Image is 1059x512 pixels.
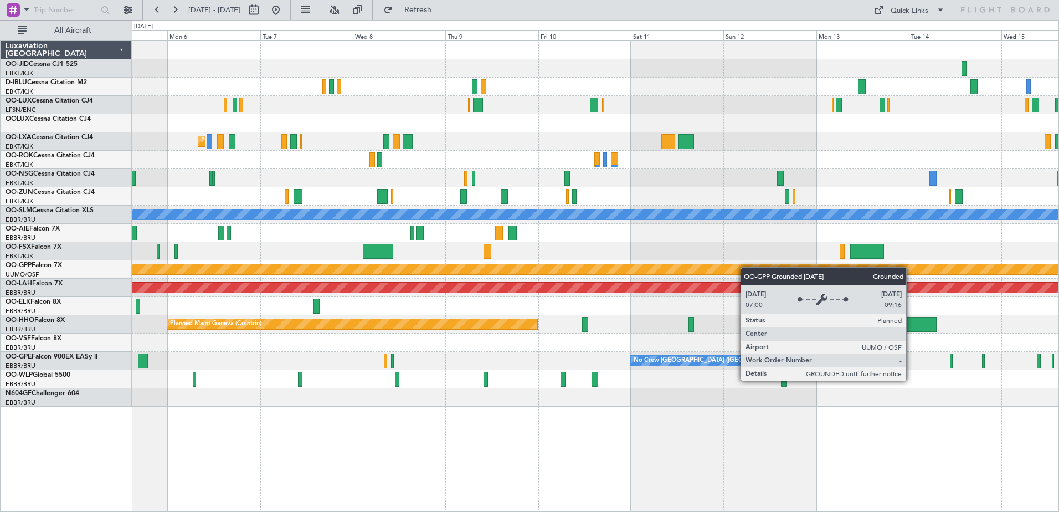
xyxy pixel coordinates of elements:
a: EBBR/BRU [6,307,35,315]
a: OO-SLMCessna Citation XLS [6,207,94,214]
a: EBKT/KJK [6,252,33,260]
span: OO-LAH [6,280,32,287]
a: OO-NSGCessna Citation CJ4 [6,171,95,177]
a: EBBR/BRU [6,325,35,334]
a: OO-ELKFalcon 8X [6,299,61,305]
span: OO-GPE [6,354,32,360]
a: EBKT/KJK [6,142,33,151]
a: EBBR/BRU [6,289,35,297]
a: OO-LAHFalcon 7X [6,280,63,287]
span: OO-WLP [6,372,33,378]
span: OO-VSF [6,335,31,342]
div: Planned Maint Geneva (Cointrin) [170,316,261,332]
a: OO-AIEFalcon 7X [6,226,60,232]
a: OO-LXACessna Citation CJ4 [6,134,93,141]
a: UUMO/OSF [6,270,39,279]
span: OO-JID [6,61,29,68]
span: Refresh [395,6,441,14]
a: OO-LUXCessna Citation CJ4 [6,98,93,104]
span: OO-ROK [6,152,33,159]
span: D-IBLU [6,79,27,86]
span: OO-ELK [6,299,30,305]
a: OO-FSXFalcon 7X [6,244,61,250]
span: OO-GPP [6,262,32,269]
a: EBKT/KJK [6,197,33,206]
a: EBBR/BRU [6,380,35,388]
div: Sun 12 [723,30,816,40]
a: OO-JIDCessna CJ1 525 [6,61,78,68]
span: OO-SLM [6,207,32,214]
span: OO-HHO [6,317,34,324]
div: Sat 11 [631,30,723,40]
div: Wed 8 [353,30,445,40]
div: Quick Links [891,6,928,17]
div: Mon 6 [167,30,260,40]
a: OO-ROKCessna Citation CJ4 [6,152,95,159]
span: OO-NSG [6,171,33,177]
a: LFSN/ENC [6,106,36,114]
a: N604GFChallenger 604 [6,390,79,397]
a: EBKT/KJK [6,179,33,187]
div: Fri 10 [538,30,631,40]
a: EBKT/KJK [6,88,33,96]
a: OO-HHOFalcon 8X [6,317,65,324]
a: OO-GPEFalcon 900EX EASy II [6,354,97,360]
div: Thu 9 [445,30,538,40]
span: N604GF [6,390,32,397]
span: OO-AIE [6,226,29,232]
a: OO-ZUNCessna Citation CJ4 [6,189,95,196]
a: EBBR/BRU [6,344,35,352]
button: Refresh [378,1,445,19]
a: EBBR/BRU [6,234,35,242]
a: OOLUXCessna Citation CJ4 [6,116,91,122]
a: OO-VSFFalcon 8X [6,335,61,342]
a: EBKT/KJK [6,69,33,78]
a: EBBR/BRU [6,398,35,407]
button: All Aircraft [12,22,120,39]
a: OO-GPPFalcon 7X [6,262,62,269]
a: EBBR/BRU [6,362,35,370]
div: Mon 13 [816,30,909,40]
div: No Crew [GEOGRAPHIC_DATA] ([GEOGRAPHIC_DATA] National) [634,352,819,369]
div: Planned Maint Kortrijk-[GEOGRAPHIC_DATA] [201,133,330,150]
div: [DATE] [134,22,153,32]
span: OO-LXA [6,134,32,141]
a: D-IBLUCessna Citation M2 [6,79,87,86]
input: Trip Number [34,2,97,18]
div: Tue 14 [909,30,1001,40]
a: EBBR/BRU [6,216,35,224]
a: EBKT/KJK [6,161,33,169]
span: All Aircraft [29,27,117,34]
button: Quick Links [868,1,950,19]
span: OO-FSX [6,244,31,250]
a: OO-WLPGlobal 5500 [6,372,70,378]
span: [DATE] - [DATE] [188,5,240,15]
span: OO-ZUN [6,189,33,196]
div: Tue 7 [260,30,353,40]
span: OO-LUX [6,98,32,104]
span: OOLUX [6,116,29,122]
